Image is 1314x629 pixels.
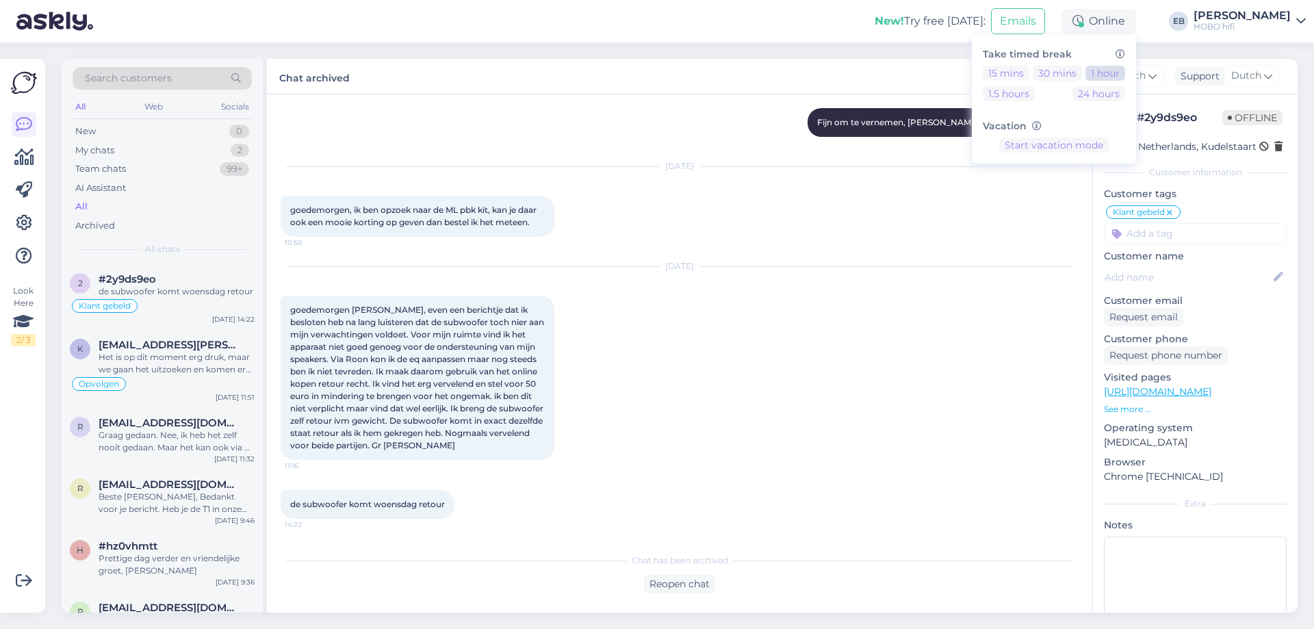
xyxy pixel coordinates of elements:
[281,260,1079,272] div: [DATE]
[644,575,715,593] div: Reopen chat
[1085,66,1125,81] button: 1 hour
[290,305,546,450] span: goedemorgen [PERSON_NAME], even een berichtje dat ik besloten heb na lang luisteren dat de subwoo...
[1194,10,1291,21] div: [PERSON_NAME]
[11,285,36,346] div: Look Here
[875,14,904,27] b: New!
[11,334,36,346] div: 2 / 3
[1104,403,1287,415] p: See more ...
[875,13,985,29] div: Try free [DATE]:
[1104,332,1287,346] p: Customer phone
[99,540,157,552] span: #hz0vhmtt
[1072,86,1125,101] button: 24 hours
[1104,249,1287,264] p: Customer name
[99,602,241,614] span: ron.van.houten64@gmail.com
[215,515,255,526] div: [DATE] 9:46
[11,70,37,96] img: Askly Logo
[78,278,83,288] span: 2
[1104,223,1287,244] input: Add a tag
[285,238,336,248] span: 10:58
[1104,370,1287,385] p: Visited pages
[212,314,255,324] div: [DATE] 14:22
[1061,9,1136,34] div: Online
[99,351,255,376] div: Het is op dit moment erg druk, maar we gaan het uitzoeken en komen er bij je op terug.
[1104,187,1287,201] p: Customer tags
[1222,110,1283,125] span: Offline
[1104,166,1287,179] div: Customer information
[1104,455,1287,470] p: Browser
[1033,66,1082,81] button: 30 mins
[1104,308,1183,326] div: Request email
[85,71,172,86] span: Search customers
[1175,69,1220,84] div: Support
[99,285,255,298] div: de subwoofer komt woensdag retour
[285,461,336,471] span: 11:16
[99,552,255,577] div: Prettige dag verder en vriendelijke groet, [PERSON_NAME]
[99,429,255,454] div: Graag gedaan. Nee, ik heb het zelf nooit gedaan. Maar het kan ook via de technsiche dienst, dan z...
[1104,346,1228,365] div: Request phone number
[1231,68,1261,84] span: Dutch
[99,478,241,491] span: rafaellravanelli@gmail.com
[77,545,83,555] span: h
[75,181,126,195] div: AI Assistant
[79,380,119,388] span: Opvolgen
[999,138,1109,153] button: Start vacation mode
[983,66,1029,81] button: 15 mins
[1194,10,1306,32] a: [PERSON_NAME]HOBO hifi
[1108,140,1257,154] div: The Netherlands, Kudelstaart
[99,417,241,429] span: randyvanschaijk@gmail.com
[1104,518,1287,532] p: Notes
[75,219,115,233] div: Archived
[216,392,255,402] div: [DATE] 11:51
[991,8,1045,34] button: Emails
[75,144,114,157] div: My chats
[145,243,180,255] span: All chats
[1137,110,1222,126] div: # 2y9ds9eo
[99,339,241,351] span: kacper.gorski@hotmail.co.uk
[1169,12,1188,31] div: EB
[285,519,336,530] span: 14:22
[99,491,255,515] div: Beste [PERSON_NAME], Bedankt voor je bericht. Heb je de T1 in onze winkel gekocht? Neem dan even ...
[1104,421,1287,435] p: Operating system
[229,125,249,138] div: 0
[290,205,539,227] span: goedemorgen, ik ben opzoek naar de ML pbk kit, kan je daar ook een mooie korting op geven dan bes...
[983,49,1125,60] h6: Take timed break
[1104,435,1287,450] p: [MEDICAL_DATA]
[1194,21,1291,32] div: HOBO hifi
[73,98,88,116] div: All
[983,120,1125,132] h6: Vacation
[77,344,83,354] span: k
[142,98,166,116] div: Web
[75,200,88,214] div: All
[1105,270,1271,285] input: Add name
[1104,470,1287,484] p: Chrome [TECHNICAL_ID]
[1104,294,1287,308] p: Customer email
[1113,208,1165,216] span: Klant gebeld
[77,422,83,432] span: r
[290,499,445,509] span: de subwoofer komt woensdag retour
[983,86,1035,101] button: 1.5 hours
[279,67,350,86] label: Chat archived
[77,606,83,617] span: r
[79,302,131,310] span: Klant gebeld
[817,117,1069,127] span: Fijn om te vernemen, [PERSON_NAME]! Veel plezier gewenst!
[1104,385,1211,398] a: [URL][DOMAIN_NAME]
[216,577,255,587] div: [DATE] 9:36
[632,554,728,567] span: Chat has been archived
[220,162,249,176] div: 99+
[77,483,83,493] span: r
[1104,498,1287,510] div: Extra
[214,454,255,464] div: [DATE] 11:32
[281,160,1079,172] div: [DATE]
[75,125,96,138] div: New
[75,162,126,176] div: Team chats
[99,273,156,285] span: #2y9ds9eo
[231,144,249,157] div: 2
[218,98,252,116] div: Socials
